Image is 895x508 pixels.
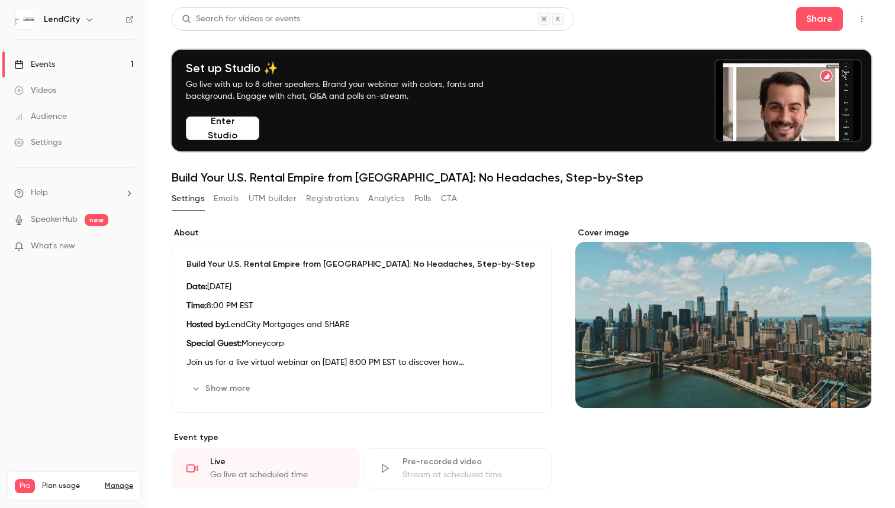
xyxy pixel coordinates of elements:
[186,258,537,270] p: Build Your U.S. Rental Empire from [GEOGRAPHIC_DATA]: No Headaches, Step-by-Step
[42,481,98,491] span: Plan usage
[214,189,239,208] button: Emails
[172,227,552,239] label: About
[186,299,537,313] p: 8:00 PM EST
[364,448,552,488] div: Pre-recorded videoStream at scheduled time
[14,85,56,96] div: Videos
[249,189,297,208] button: UTM builder
[441,189,457,208] button: CTA
[14,59,55,70] div: Events
[14,187,134,199] li: help-dropdown-opener
[31,240,75,253] span: What's new
[14,111,67,122] div: Audience
[172,448,359,488] div: LiveGo live at scheduled time
[186,318,537,332] p: LendCity Mortgages and SHARE
[186,339,242,348] strong: Special Guest:
[403,456,537,468] div: Pre-recorded video
[210,469,345,481] div: Go live at scheduled time
[306,189,359,208] button: Registrations
[31,213,78,226] a: SpeakerHub
[575,227,871,239] label: Cover image
[575,227,871,408] section: Cover image
[186,355,537,370] p: Join us for a live virtual webinar on [DATE] 8:00 PM EST to discover how [DEMOGRAPHIC_DATA] are s...
[172,432,552,444] p: Event type
[186,302,207,310] strong: Time:
[403,469,537,481] div: Stream at scheduled time
[15,479,35,493] span: Pro
[414,189,432,208] button: Polls
[186,321,227,329] strong: Hosted by:
[182,13,300,25] div: Search for videos or events
[105,481,133,491] a: Manage
[85,214,108,226] span: new
[172,170,871,185] h1: Build Your U.S. Rental Empire from [GEOGRAPHIC_DATA]: No Headaches, Step-by-Step
[186,117,259,140] button: Enter Studio
[186,283,207,291] strong: Date:
[172,189,204,208] button: Settings
[796,7,843,31] button: Share
[186,379,257,398] button: Show more
[186,61,511,75] h4: Set up Studio ✨
[186,79,511,102] p: Go live with up to 8 other speakers. Brand your webinar with colors, fonts and background. Engage...
[368,189,405,208] button: Analytics
[44,14,80,25] h6: LendCity
[31,187,48,199] span: Help
[186,280,537,294] p: [DATE]
[210,456,345,468] div: Live
[15,10,34,29] img: LendCity
[14,137,62,148] div: Settings
[186,336,537,351] p: Moneycorp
